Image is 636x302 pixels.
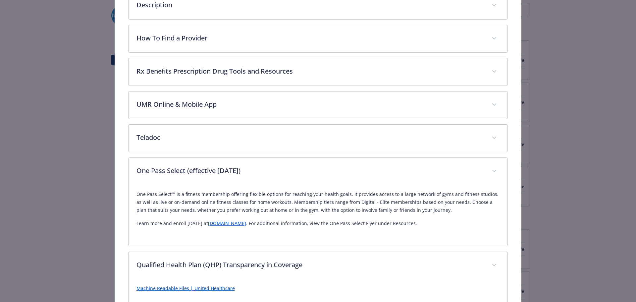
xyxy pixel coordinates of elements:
p: How To Find a Provider [136,33,484,43]
p: One Pass Select™ is a fitness membership offering flexible options for reaching your health goals... [136,190,500,214]
div: One Pass Select (effective [DATE]) [129,185,508,246]
div: Qualified Health Plan (QHP) Transparency in Coverage [129,252,508,279]
p: Qualified Health Plan (QHP) Transparency in Coverage [136,260,484,270]
div: How To Find a Provider [129,25,508,52]
p: UMR Online & Mobile App [136,99,484,109]
p: Rx Benefits Prescription Drug Tools and Resources [136,66,484,76]
p: Learn more and enroll [DATE] at . For additional information, view the One Pass Select Flyer unde... [136,219,500,227]
div: One Pass Select (effective [DATE]) [129,158,508,185]
div: UMR Online & Mobile App [129,91,508,119]
div: Teladoc [129,125,508,152]
div: Rx Benefits Prescription Drug Tools and Resources [129,58,508,86]
a: Machine Readable Files | United Healthcare [136,285,235,291]
p: One Pass Select (effective [DATE]) [136,166,484,176]
a: [DOMAIN_NAME] [208,220,246,226]
p: Teladoc [136,133,484,143]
